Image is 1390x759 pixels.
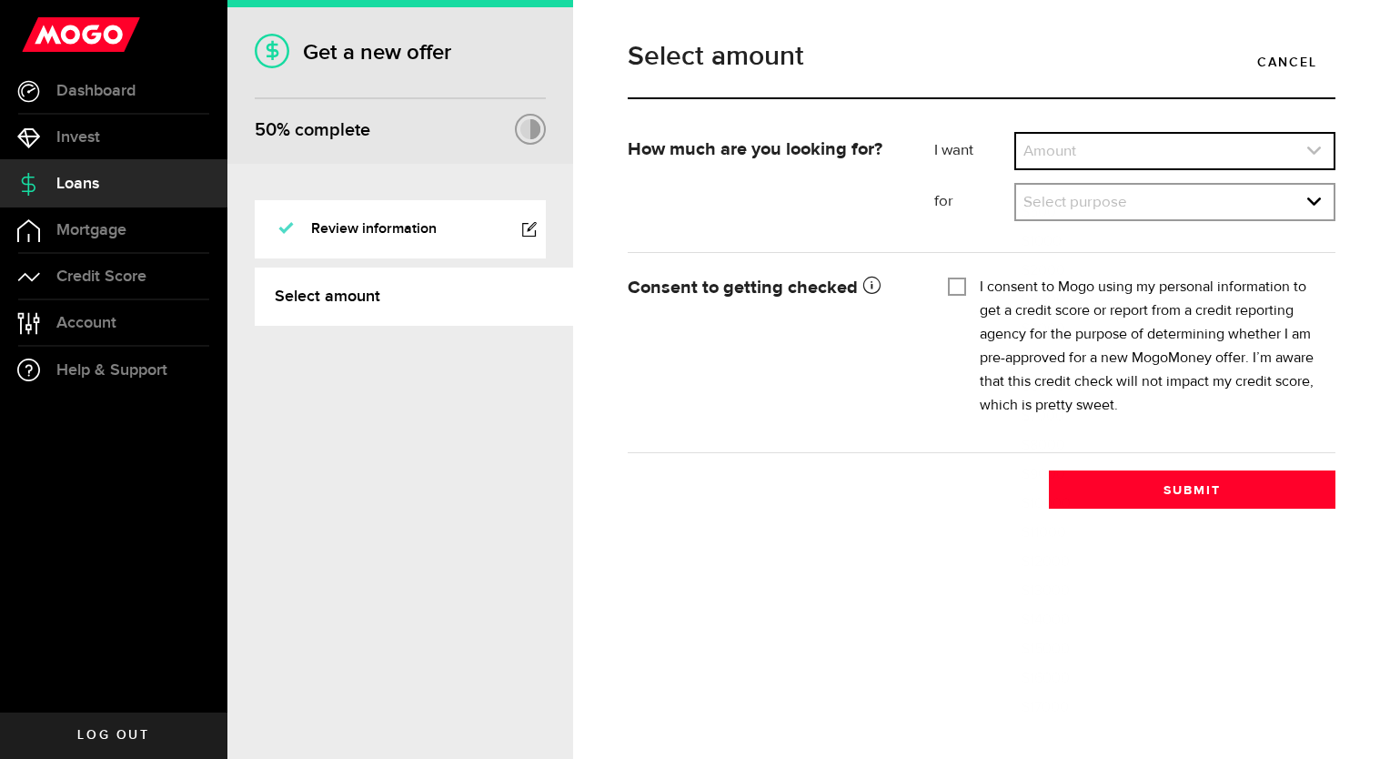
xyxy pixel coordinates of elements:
[628,140,882,158] strong: How much are you looking for?
[628,43,1335,70] h1: Select amount
[77,729,149,742] span: Log out
[255,268,573,326] a: Select amount
[1016,577,1334,606] li: $13000
[255,200,546,258] a: Review information
[1016,664,1334,693] li: $16000
[1016,635,1334,664] li: $15000
[1016,373,1334,402] li: $6000
[1016,228,1334,257] li: $1000
[56,362,167,379] span: Help & Support
[56,268,146,285] span: Credit Score
[1239,43,1335,81] a: Cancel
[1016,431,1334,460] li: $8000
[934,140,1014,162] label: I want
[1016,693,1334,723] li: $17000
[56,83,136,99] span: Dashboard
[1016,198,1334,228] li: $500
[1016,402,1334,431] li: $7000
[934,191,1014,213] label: for
[980,276,1322,418] label: I consent to Mogo using my personal information to get a credit score or report from a credit rep...
[255,114,370,147] div: % complete
[1016,315,1334,344] li: $4000
[1016,606,1334,635] li: $14000
[628,278,881,297] strong: Consent to getting checked
[1016,286,1334,315] li: $3000
[1016,169,1334,198] li: Amount
[1016,134,1334,168] a: expand select
[15,7,69,62] button: Open LiveChat chat widget
[1016,548,1334,577] li: $12000
[255,39,546,66] h1: Get a new offer
[1016,460,1334,490] li: $9000
[56,222,126,238] span: Mortgage
[56,176,99,192] span: Loans
[56,129,100,146] span: Invest
[255,119,277,141] span: 50
[1016,519,1334,548] li: $11000
[948,276,966,294] input: I consent to Mogo using my personal information to get a credit score or report from a credit rep...
[1016,490,1334,519] li: $10000
[1016,344,1334,373] li: $5000
[56,315,116,331] span: Account
[1016,257,1334,286] li: $2000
